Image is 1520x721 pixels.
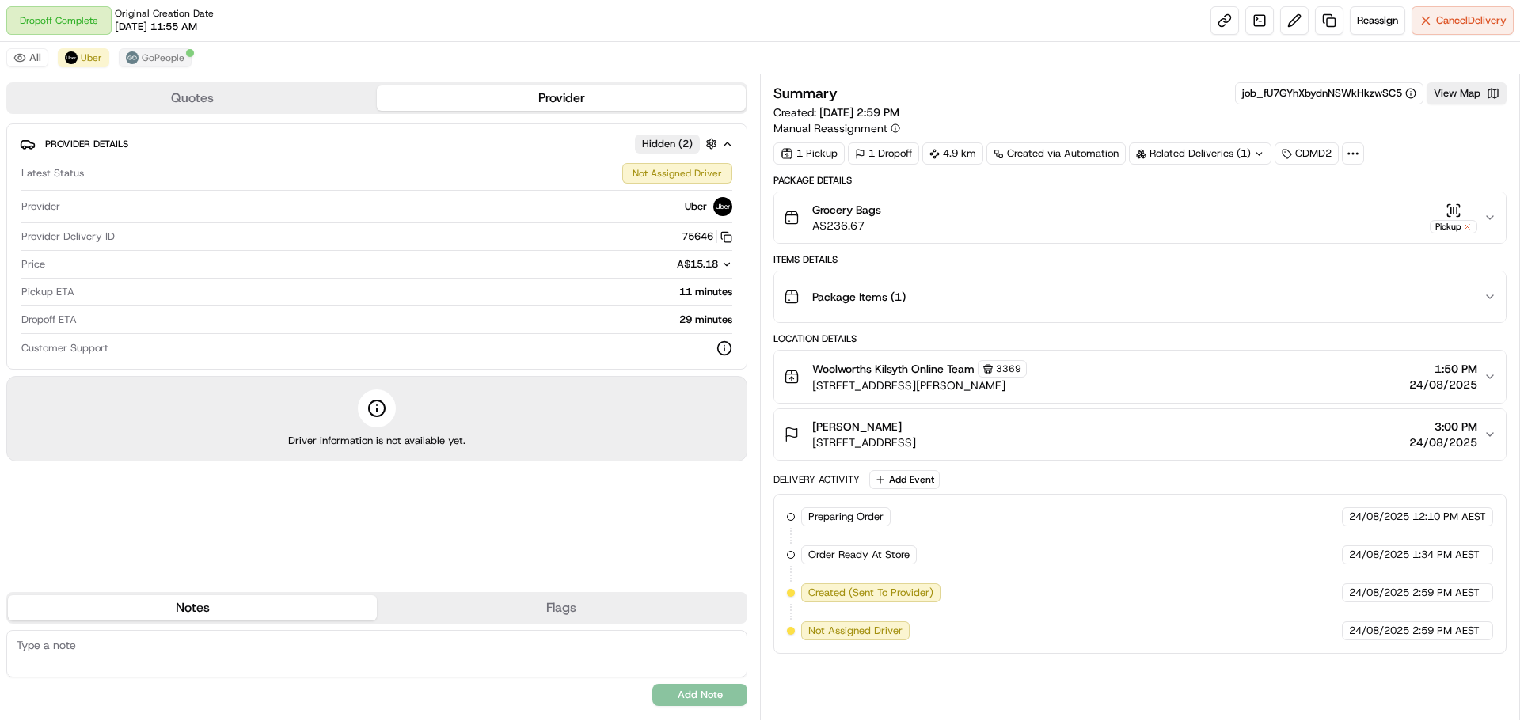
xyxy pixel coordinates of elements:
[812,378,1027,393] span: [STREET_ADDRESS][PERSON_NAME]
[1412,510,1486,524] span: 12:10 PM AEST
[1350,6,1405,35] button: Reassign
[808,586,933,600] span: Created (Sent To Provider)
[986,142,1126,165] a: Created via Automation
[1409,361,1477,377] span: 1:50 PM
[126,51,139,64] img: gopeople_logo.png
[21,166,84,180] span: Latest Status
[1436,13,1507,28] span: Cancel Delivery
[45,138,128,150] span: Provider Details
[1349,548,1409,562] span: 24/08/2025
[142,51,184,64] span: GoPeople
[812,361,975,377] span: Woolworths Kilsyth Online Team
[377,595,746,620] button: Flags
[773,473,860,486] div: Delivery Activity
[288,434,465,448] span: Driver information is not available yet.
[21,285,74,299] span: Pickup ETA
[1427,82,1507,104] button: View Map
[1275,142,1339,165] div: CDMD2
[677,257,718,271] span: A$15.18
[774,271,1506,322] button: Package Items (1)
[8,85,377,111] button: Quotes
[682,230,732,244] button: 75646
[21,199,60,214] span: Provider
[812,289,906,305] span: Package Items ( 1 )
[774,409,1506,460] button: [PERSON_NAME][STREET_ADDRESS]3:00 PM24/08/2025
[774,351,1506,403] button: Woolworths Kilsyth Online Team3369[STREET_ADDRESS][PERSON_NAME]1:50 PM24/08/2025
[1430,220,1477,233] div: Pickup
[773,142,845,165] div: 1 Pickup
[1129,142,1271,165] div: Related Deliveries (1)
[869,470,940,489] button: Add Event
[996,362,1021,375] span: 3369
[774,192,1506,243] button: Grocery BagsA$236.67Pickup
[808,510,883,524] span: Preparing Order
[812,434,916,450] span: [STREET_ADDRESS]
[81,285,732,299] div: 11 minutes
[773,253,1507,266] div: Items Details
[685,199,707,214] span: Uber
[848,142,919,165] div: 1 Dropoff
[812,419,902,434] span: [PERSON_NAME]
[83,313,732,327] div: 29 minutes
[1430,203,1477,233] button: Pickup
[21,341,108,355] span: Customer Support
[1412,624,1480,638] span: 2:59 PM AEST
[115,7,214,20] span: Original Creation Date
[1412,586,1480,600] span: 2:59 PM AEST
[119,48,192,67] button: GoPeople
[713,197,732,216] img: uber-new-logo.jpeg
[593,257,732,271] button: A$15.18
[1409,377,1477,393] span: 24/08/2025
[6,48,48,67] button: All
[1409,419,1477,434] span: 3:00 PM
[773,104,899,120] span: Created:
[20,131,734,157] button: Provider DetailsHidden (2)
[1412,6,1514,35] button: CancelDelivery
[65,51,78,64] img: uber-new-logo.jpeg
[773,174,1507,187] div: Package Details
[1349,624,1409,638] span: 24/08/2025
[8,595,377,620] button: Notes
[21,257,45,271] span: Price
[21,313,77,327] span: Dropoff ETA
[1409,434,1477,450] span: 24/08/2025
[1412,548,1480,562] span: 1:34 PM AEST
[1349,586,1409,600] span: 24/08/2025
[81,51,102,64] span: Uber
[812,218,881,233] span: A$236.67
[808,548,910,562] span: Order Ready At Store
[1242,86,1416,101] button: job_fU7GYhXbydnNSWkHkzwSC5
[58,48,109,67] button: Uber
[819,105,899,120] span: [DATE] 2:59 PM
[635,134,721,154] button: Hidden (2)
[1349,510,1409,524] span: 24/08/2025
[808,624,902,638] span: Not Assigned Driver
[922,142,983,165] div: 4.9 km
[377,85,746,111] button: Provider
[773,86,838,101] h3: Summary
[21,230,115,244] span: Provider Delivery ID
[773,332,1507,345] div: Location Details
[773,120,887,136] span: Manual Reassignment
[642,137,693,151] span: Hidden ( 2 )
[1357,13,1398,28] span: Reassign
[812,202,881,218] span: Grocery Bags
[115,20,197,34] span: [DATE] 11:55 AM
[773,120,900,136] button: Manual Reassignment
